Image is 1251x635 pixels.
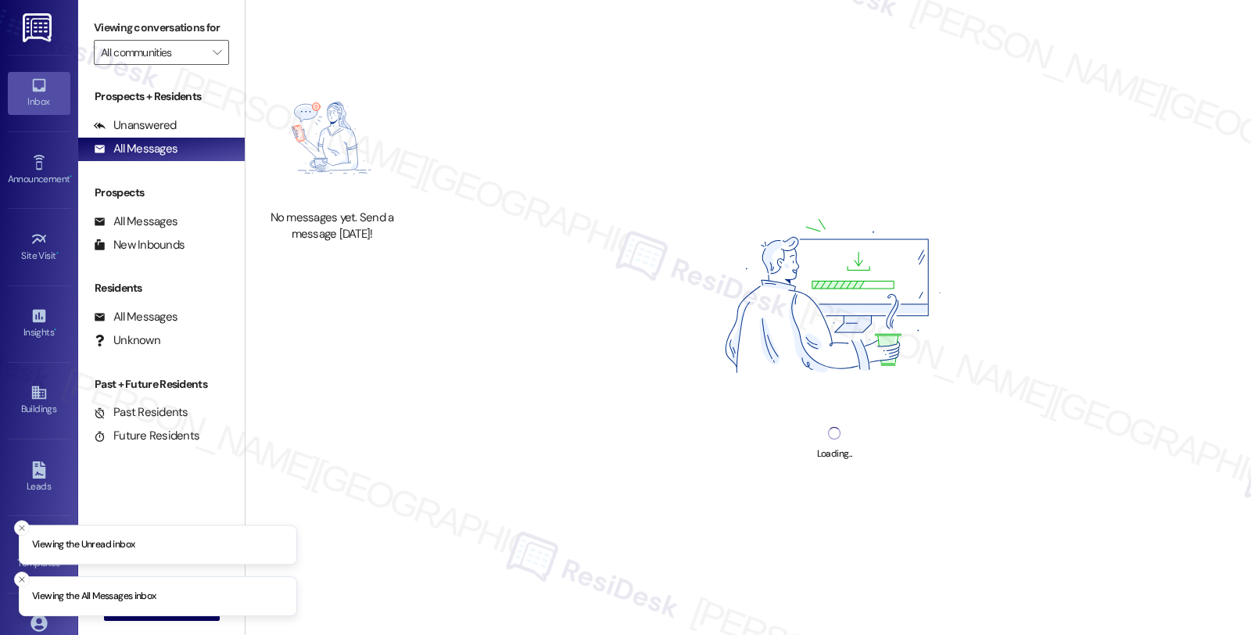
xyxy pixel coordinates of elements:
[78,185,245,201] div: Prospects
[32,590,156,604] p: Viewing the All Messages inbox
[8,226,70,268] a: Site Visit •
[94,404,188,421] div: Past Residents
[213,46,221,59] i: 
[14,572,30,587] button: Close toast
[101,40,204,65] input: All communities
[94,428,199,444] div: Future Residents
[8,457,70,499] a: Leads
[263,210,400,243] div: No messages yet. Send a message [DATE]!
[8,72,70,114] a: Inbox
[23,13,55,42] img: ResiDesk Logo
[94,309,177,325] div: All Messages
[817,446,852,462] div: Loading...
[8,533,70,576] a: Templates •
[8,379,70,422] a: Buildings
[94,16,229,40] label: Viewing conversations for
[94,141,177,157] div: All Messages
[94,237,185,253] div: New Inbounds
[8,303,70,345] a: Insights •
[54,325,56,335] span: •
[70,171,72,182] span: •
[56,248,59,259] span: •
[94,117,177,134] div: Unanswered
[78,280,245,296] div: Residents
[94,332,160,349] div: Unknown
[78,88,245,105] div: Prospects + Residents
[94,213,177,230] div: All Messages
[78,376,245,393] div: Past + Future Residents
[14,520,30,536] button: Close toast
[263,74,400,201] img: empty-state
[32,538,134,552] p: Viewing the Unread inbox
